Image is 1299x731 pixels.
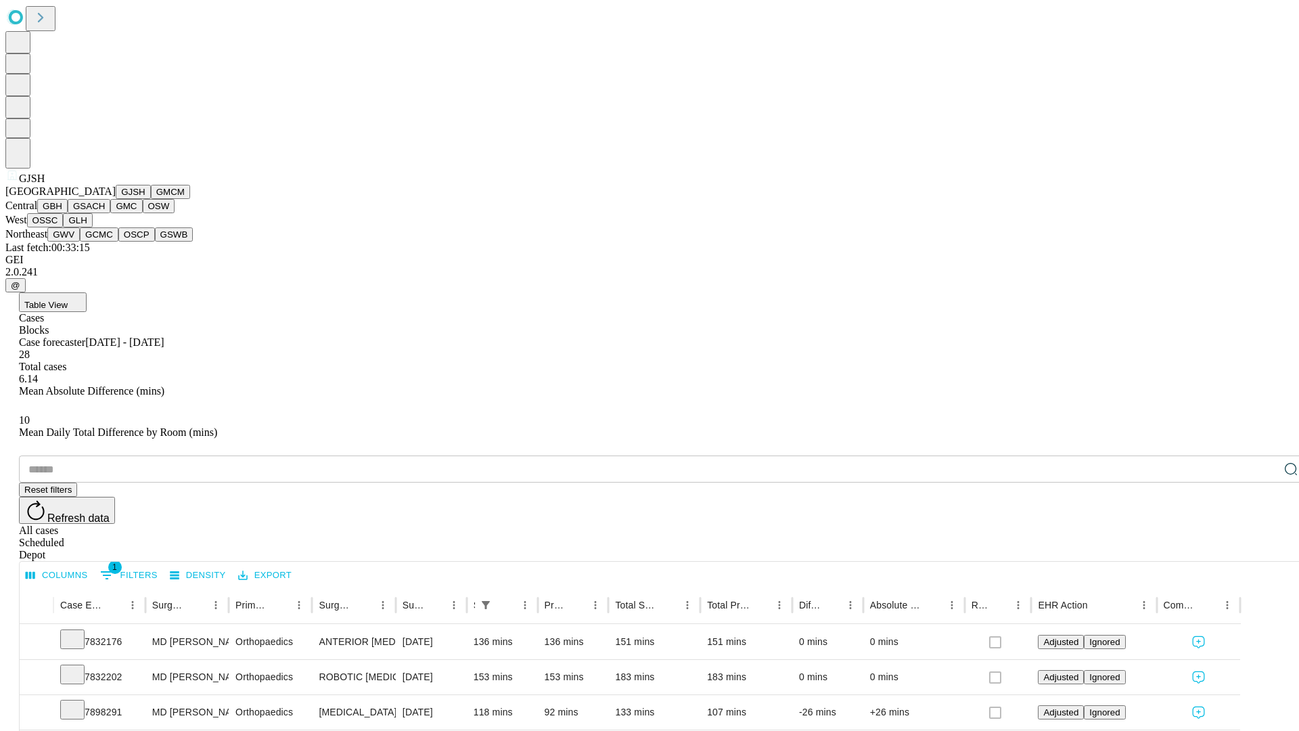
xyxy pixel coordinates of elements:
[319,660,388,694] div: ROBOTIC [MEDICAL_DATA] KNEE TOTAL
[545,625,602,659] div: 136 mins
[355,596,373,615] button: Sort
[19,361,66,372] span: Total cases
[1084,635,1125,649] button: Ignored
[545,695,602,730] div: 92 mins
[19,497,115,524] button: Refresh data
[151,185,190,199] button: GMCM
[19,385,164,397] span: Mean Absolute Difference (mins)
[152,600,186,611] div: Surgeon Name
[799,660,857,694] div: 0 mins
[870,625,958,659] div: 0 mins
[60,625,139,659] div: 7832176
[143,199,175,213] button: OSW
[707,625,785,659] div: 151 mins
[841,596,860,615] button: Menu
[1038,635,1084,649] button: Adjusted
[19,292,87,312] button: Table View
[271,596,290,615] button: Sort
[586,596,605,615] button: Menu
[206,596,225,615] button: Menu
[476,596,495,615] div: 1 active filter
[1135,596,1154,615] button: Menu
[1199,596,1218,615] button: Sort
[24,300,68,310] span: Table View
[1038,600,1087,611] div: EHR Action
[37,199,68,213] button: GBH
[19,483,77,497] button: Reset filters
[235,565,295,586] button: Export
[659,596,678,615] button: Sort
[5,185,116,197] span: [GEOGRAPHIC_DATA]
[47,227,80,242] button: GWV
[1038,670,1084,684] button: Adjusted
[445,596,463,615] button: Menu
[152,695,222,730] div: MD [PERSON_NAME] [PERSON_NAME]
[104,596,123,615] button: Sort
[615,695,693,730] div: 133 mins
[97,564,161,586] button: Show filters
[235,625,305,659] div: Orthopaedics
[990,596,1009,615] button: Sort
[123,596,142,615] button: Menu
[1043,707,1078,717] span: Adjusted
[26,666,47,690] button: Expand
[116,185,151,199] button: GJSH
[11,280,20,290] span: @
[615,625,693,659] div: 151 mins
[545,660,602,694] div: 153 mins
[19,336,85,348] span: Case forecaster
[1164,600,1198,611] div: Comments
[1089,672,1120,682] span: Ignored
[5,254,1294,266] div: GEI
[80,227,118,242] button: GCMC
[22,565,91,586] button: Select columns
[870,660,958,694] div: 0 mins
[319,625,388,659] div: ANTERIOR [MEDICAL_DATA] TOTAL HIP
[474,695,531,730] div: 118 mins
[615,600,658,611] div: Total Scheduled Duration
[5,200,37,211] span: Central
[474,625,531,659] div: 136 mins
[474,600,475,611] div: Scheduled In Room Duration
[403,695,460,730] div: [DATE]
[319,600,352,611] div: Surgery Name
[63,213,92,227] button: GLH
[770,596,789,615] button: Menu
[108,560,122,574] span: 1
[19,349,30,360] span: 28
[235,695,305,730] div: Orthopaedics
[751,596,770,615] button: Sort
[1218,596,1237,615] button: Menu
[707,695,785,730] div: 107 mins
[707,660,785,694] div: 183 mins
[799,625,857,659] div: 0 mins
[972,600,989,611] div: Resolved in EHR
[474,660,531,694] div: 153 mins
[1084,670,1125,684] button: Ignored
[1089,637,1120,647] span: Ignored
[19,414,30,426] span: 10
[1084,705,1125,719] button: Ignored
[5,278,26,292] button: @
[19,173,45,184] span: GJSH
[516,596,534,615] button: Menu
[85,336,164,348] span: [DATE] - [DATE]
[60,600,103,611] div: Case Epic Id
[152,625,222,659] div: MD [PERSON_NAME] [PERSON_NAME] Md
[60,660,139,694] div: 7832202
[678,596,697,615] button: Menu
[5,242,90,253] span: Last fetch: 00:33:15
[497,596,516,615] button: Sort
[567,596,586,615] button: Sort
[942,596,961,615] button: Menu
[476,596,495,615] button: Show filters
[403,625,460,659] div: [DATE]
[290,596,309,615] button: Menu
[870,695,958,730] div: +26 mins
[870,600,922,611] div: Absolute Difference
[1009,596,1028,615] button: Menu
[24,485,72,495] span: Reset filters
[5,228,47,240] span: Northeast
[5,266,1294,278] div: 2.0.241
[235,660,305,694] div: Orthopaedics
